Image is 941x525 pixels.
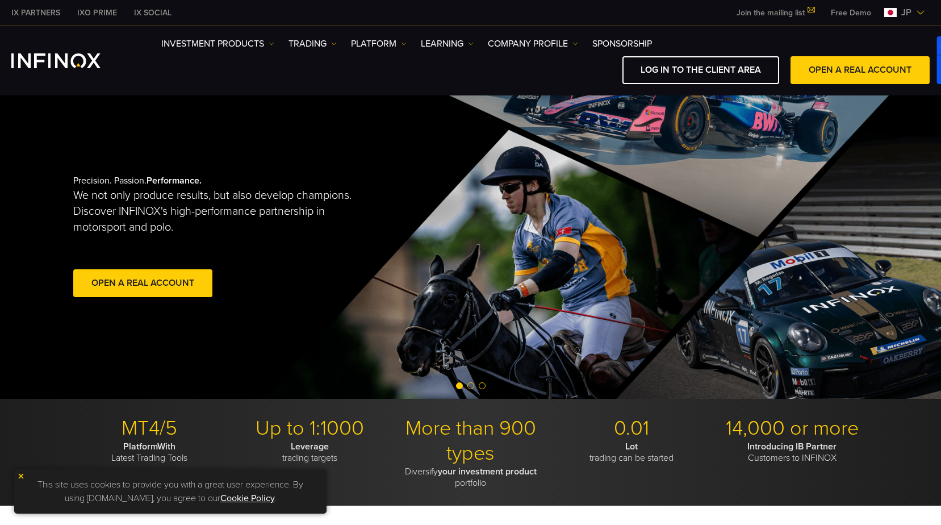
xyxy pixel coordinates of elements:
[467,382,474,389] span: Go to slide 2
[747,441,837,452] strong: Introducing IB Partner
[161,37,274,51] a: Investment Products
[288,37,337,51] a: trading
[234,416,386,441] p: Up to 1:1000
[37,479,303,504] font: This site uses cookies to provide you with a great user experience. By using [DOMAIN_NAME], you a...
[737,8,805,18] font: Join the mailing list
[73,269,212,297] a: Open a real account
[73,416,225,441] p: MT4/5
[809,64,911,76] font: Open a real account
[625,441,638,452] strong: Lot
[234,441,386,464] p: trading targets
[73,175,202,186] font: Precision. Passion.
[555,441,708,464] p: trading can be started
[897,6,916,19] span: jp
[421,37,463,51] font: learning
[69,7,126,19] a: INFINOX
[716,441,868,464] p: Customers to INFINOX
[161,37,264,51] font: Investment Products
[126,7,180,19] a: INFINOX
[488,37,568,51] font: Company Profile
[622,56,779,84] a: Log in to the Client Area
[592,37,652,51] a: sponsorship
[488,37,578,51] a: Company Profile
[351,37,407,51] a: platform
[220,493,275,504] a: Cookie Policy
[3,7,69,19] a: INFINOX
[73,441,225,464] p: Latest Trading Tools
[395,466,547,489] p: Diversify portfolio
[479,382,486,389] span: Go to slide 3
[791,56,930,84] a: Open a real account
[421,37,474,51] a: learning
[17,472,25,480] img: yellow close icon
[291,441,329,452] strong: Leverage
[147,175,202,186] strong: Performance.
[11,53,127,68] a: INFINOX Logo
[395,416,547,466] p: More than 900 types
[822,7,880,19] a: INFINOX MENU
[91,277,194,289] font: Open a real account
[716,416,868,441] p: 14,000 or more
[728,8,822,18] a: Join the mailing list
[438,466,537,477] strong: your investment product
[73,188,359,235] p: We not only produce results, but also develop champions. Discover INFINOX's high-performance part...
[123,441,175,452] strong: PlatformWith
[351,37,396,51] font: platform
[456,382,463,389] span: Go to slide 1
[555,416,708,441] p: 0.01
[288,37,327,51] font: trading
